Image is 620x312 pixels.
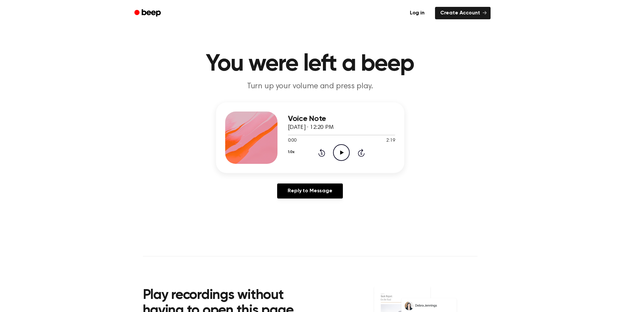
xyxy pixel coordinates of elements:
h1: You were left a beep [143,52,478,76]
a: Beep [130,7,167,20]
span: [DATE] · 12:20 PM [288,125,334,130]
h3: Voice Note [288,114,395,123]
a: Log in [403,6,431,21]
p: Turn up your volume and press play. [185,81,436,92]
a: Create Account [435,7,491,19]
a: Reply to Message [277,183,343,199]
button: 1.0x [288,147,294,158]
span: 0:00 [288,137,296,144]
span: 2:19 [386,137,395,144]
